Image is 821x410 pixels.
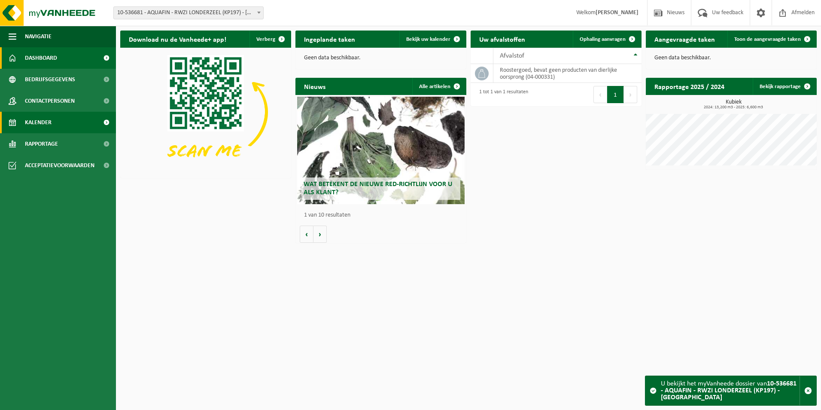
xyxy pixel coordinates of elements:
[25,69,75,90] span: Bedrijfsgegevens
[113,6,264,19] span: 10-536681 - AQUAFIN - RWZI LONDERZEEL (KP197) - LONDERZEEL
[295,78,334,95] h2: Nieuws
[661,376,800,405] div: U bekijkt het myVanheede dossier van
[297,97,465,204] a: Wat betekent de nieuwe RED-richtlijn voor u als klant?
[573,31,641,48] a: Ophaling aanvragen
[399,31,465,48] a: Bekijk uw kalender
[304,55,458,61] p: Geen data beschikbaar.
[300,226,313,243] button: Vorige
[624,86,637,103] button: Next
[661,380,797,401] strong: 10-536681 - AQUAFIN - RWZI LONDERZEEL (KP197) - [GEOGRAPHIC_DATA]
[596,9,639,16] strong: [PERSON_NAME]
[120,31,235,47] h2: Download nu de Vanheede+ app!
[646,31,724,47] h2: Aangevraagde taken
[650,105,817,110] span: 2024: 13,200 m3 - 2025: 6,600 m3
[25,26,52,47] span: Navigatie
[256,37,275,42] span: Verberg
[313,226,327,243] button: Volgende
[580,37,626,42] span: Ophaling aanvragen
[734,37,801,42] span: Toon de aangevraagde taken
[120,48,291,176] img: Download de VHEPlus App
[249,31,290,48] button: Verberg
[471,31,534,47] h2: Uw afvalstoffen
[25,90,75,112] span: Contactpersonen
[593,86,607,103] button: Previous
[654,55,808,61] p: Geen data beschikbaar.
[650,99,817,110] h3: Kubiek
[406,37,450,42] span: Bekijk uw kalender
[727,31,816,48] a: Toon de aangevraagde taken
[646,78,733,95] h2: Rapportage 2025 / 2024
[25,47,57,69] span: Dashboard
[25,112,52,133] span: Kalender
[412,78,465,95] a: Alle artikelen
[500,52,524,59] span: Afvalstof
[114,7,263,19] span: 10-536681 - AQUAFIN - RWZI LONDERZEEL (KP197) - LONDERZEEL
[493,64,642,83] td: roostergoed, bevat geen producten van dierlijke oorsprong (04-000331)
[295,31,364,47] h2: Ingeplande taken
[607,86,624,103] button: 1
[304,212,462,218] p: 1 van 10 resultaten
[753,78,816,95] a: Bekijk rapportage
[25,155,94,176] span: Acceptatievoorwaarden
[475,85,528,104] div: 1 tot 1 van 1 resultaten
[25,133,58,155] span: Rapportage
[304,181,452,196] span: Wat betekent de nieuwe RED-richtlijn voor u als klant?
